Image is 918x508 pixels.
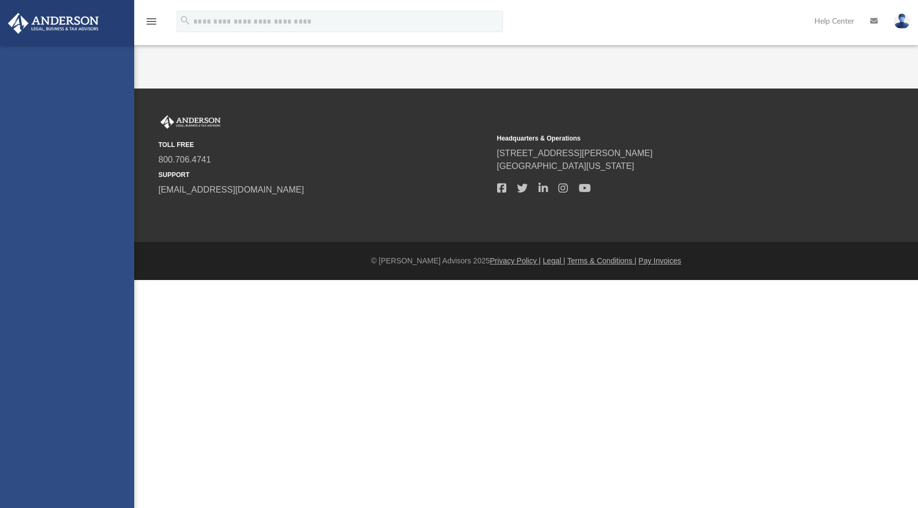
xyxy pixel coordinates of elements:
a: [GEOGRAPHIC_DATA][US_STATE] [497,161,635,171]
a: 800.706.4741 [158,155,211,164]
small: SUPPORT [158,170,490,180]
a: Terms & Conditions | [567,256,637,265]
small: Headquarters & Operations [497,134,828,143]
a: menu [145,20,158,28]
i: search [179,14,191,26]
a: Pay Invoices [638,256,681,265]
a: Legal | [543,256,565,265]
img: Anderson Advisors Platinum Portal [158,115,223,129]
div: © [PERSON_NAME] Advisors 2025 [134,255,918,267]
img: User Pic [894,13,910,29]
a: Privacy Policy | [490,256,541,265]
a: [EMAIL_ADDRESS][DOMAIN_NAME] [158,185,304,194]
a: [STREET_ADDRESS][PERSON_NAME] [497,149,653,158]
i: menu [145,15,158,28]
small: TOLL FREE [158,140,490,150]
img: Anderson Advisors Platinum Portal [5,13,102,34]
